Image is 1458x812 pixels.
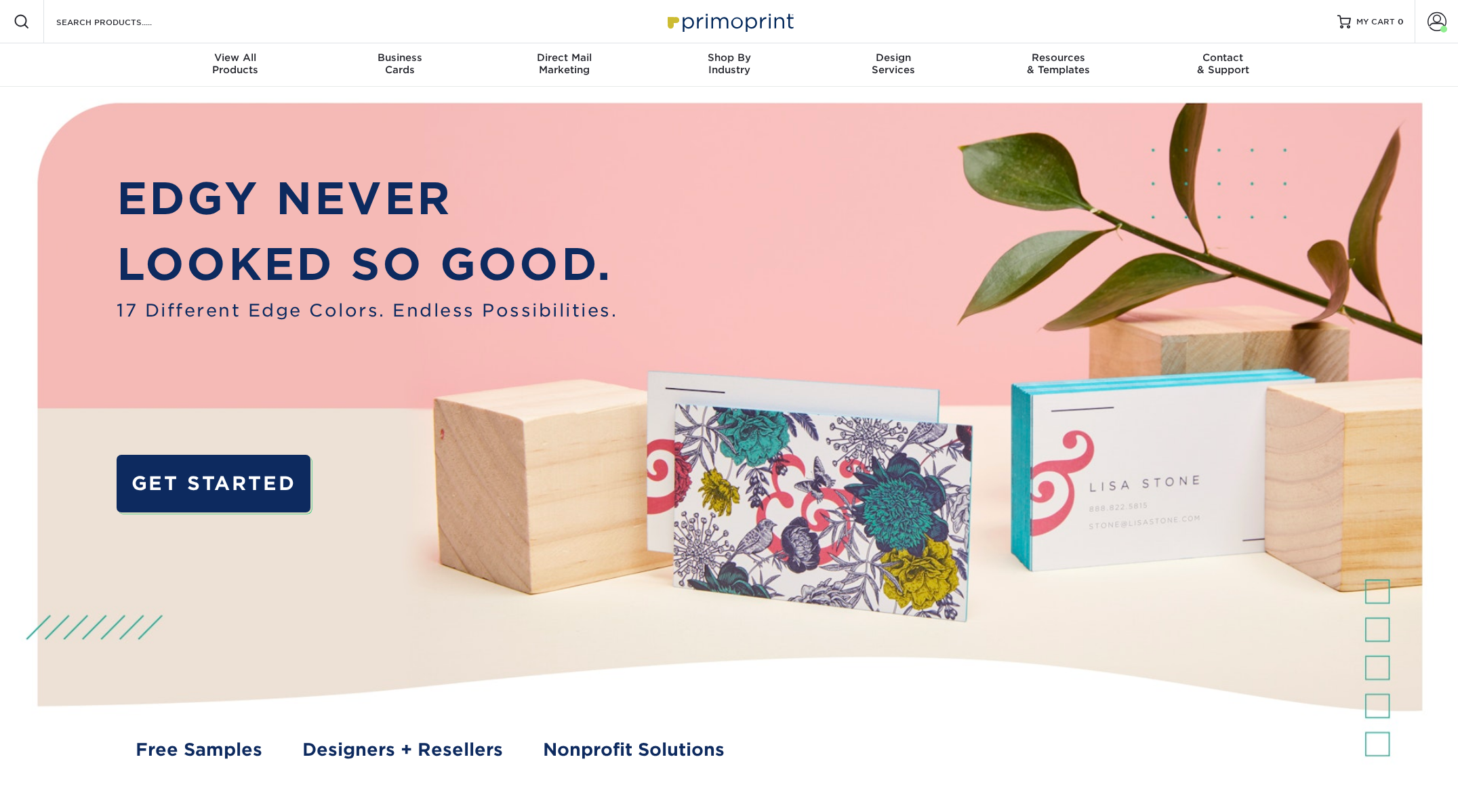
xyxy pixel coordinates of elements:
span: View All [153,52,318,64]
span: MY CART [1356,16,1395,28]
span: Direct Mail [482,52,647,64]
span: 17 Different Edge Colors. Endless Possibilities. [117,298,617,324]
span: Resources [976,52,1141,64]
div: Services [811,52,976,76]
p: LOOKED SO GOOD. [117,232,617,298]
p: EDGY NEVER [117,166,617,232]
a: View AllProducts [153,43,318,87]
a: Resources& Templates [976,43,1141,87]
a: Shop ByIndustry [647,43,811,87]
img: Primoprint [662,7,797,36]
span: Design [811,52,976,64]
div: Cards [317,52,482,76]
a: Direct MailMarketing [482,43,647,87]
a: BusinessCards [317,43,482,87]
a: GET STARTED [117,455,310,512]
a: Designers + Resellers [302,737,503,763]
span: Business [317,52,482,64]
span: Shop By [647,52,811,64]
input: SEARCH PRODUCTS..... [55,14,187,30]
a: Nonprofit Solutions [543,737,725,763]
div: Products [153,52,318,76]
div: Industry [647,52,811,76]
div: Marketing [482,52,647,76]
a: Free Samples [136,737,262,763]
div: & Support [1141,52,1305,76]
span: 0 [1398,17,1404,26]
a: DesignServices [811,43,976,87]
span: Contact [1141,52,1305,64]
div: & Templates [976,52,1141,76]
a: Contact& Support [1141,43,1305,87]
